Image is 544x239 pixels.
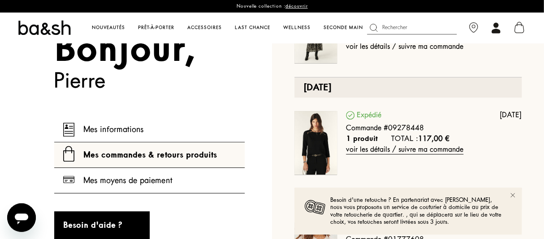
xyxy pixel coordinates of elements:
[187,26,222,30] span: Accessoires
[367,21,528,34] nav: Utility navigation
[186,24,223,31] a: Accessoires
[7,203,36,232] iframe: Bouton de lancement de la fenêtre de messagerie
[367,21,457,34] button: Rechercher
[330,196,504,226] div: Besoin d'une retouche ? En partenariat avec [PERSON_NAME], nous vous proposons un service de cout...
[382,25,407,30] span: Rechercher
[137,24,175,31] a: Prêt-à-porter
[237,4,285,9] span: Nouvelle collection :
[63,146,74,162] img: my-account-orders.svg
[54,36,245,108] p: bonjour,
[323,24,364,31] a: Seconde main
[346,145,463,154] a: voir les détails / suivre ma commande
[235,26,270,30] span: Last chance
[63,123,74,137] img: my-account-infos.svg
[510,193,515,197] img: icon-popin-close.svg
[16,20,73,36] img: ba&sh
[285,4,308,9] a: découvrir
[63,117,245,142] a: Mes informations
[54,70,105,91] span: pierre
[391,135,449,143] div: Total :
[138,26,174,30] span: Prêt-à-porter
[418,135,449,142] strong: 117,00 €
[346,43,463,51] a: voir les détails / suivre ma commande
[63,176,74,183] img: my-account-payments.svg
[346,124,513,132] div: Commande #09278448
[294,111,337,175] img: orders.orderhistory
[283,26,311,30] span: WELLNESS
[346,111,392,120] span: Expédié
[63,168,245,193] a: Mes moyens de paiement
[63,142,245,167] a: Mes commandes & retours produits
[282,24,311,31] a: WELLNESS
[303,82,513,93] p: [DATE]
[92,26,125,30] span: Nouveautés
[324,26,363,30] span: Seconde main
[234,24,271,31] a: Last chance
[91,24,126,31] a: Nouveautés
[346,135,378,143] div: 1 produit
[434,111,522,119] div: [DATE]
